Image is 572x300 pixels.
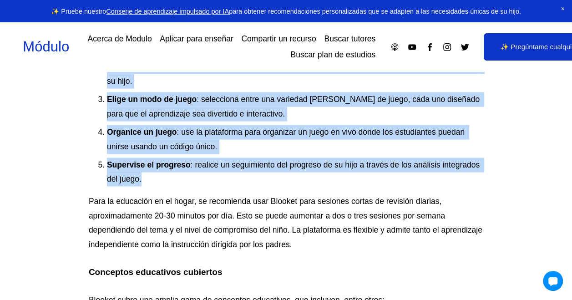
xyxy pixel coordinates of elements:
p: : selecciona entre una variedad [PERSON_NAME] de juego, cada uno diseñado para que el aprendizaje... [107,92,483,121]
strong: Supervise el progreso [107,160,191,169]
p: : realice un seguimiento del progreso de su hijo a través de los análisis integrados del juego. [107,158,483,186]
a: Aplicar para enseñar [160,31,233,47]
a: YouTube [407,42,417,52]
a: Apple Podcasts [390,42,400,52]
strong: Organice un juego [107,127,177,136]
a: Facebook [425,42,435,52]
a: Instagram [442,42,452,52]
a: Módulo [23,39,69,55]
a: Buscar plan de estudios [290,47,375,63]
a: Acerca de Modulo [88,31,152,47]
a: Twitter [460,42,470,52]
strong: Elige un modo de juego [107,94,197,103]
p: : use la plataforma para organizar un juego en vivo donde los estudiantes puedan unirse usando un... [107,125,483,153]
a: Buscar tutores [324,31,375,47]
a: Conserje de aprendizaje impulsado por IA [106,8,229,15]
strong: Conceptos educativos cubiertos [89,267,223,276]
p: Para la educación en el hogar, se recomienda usar Blooket para sesiones cortas de revisión diaria... [89,194,483,251]
a: Compartir un recurso [241,31,316,47]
